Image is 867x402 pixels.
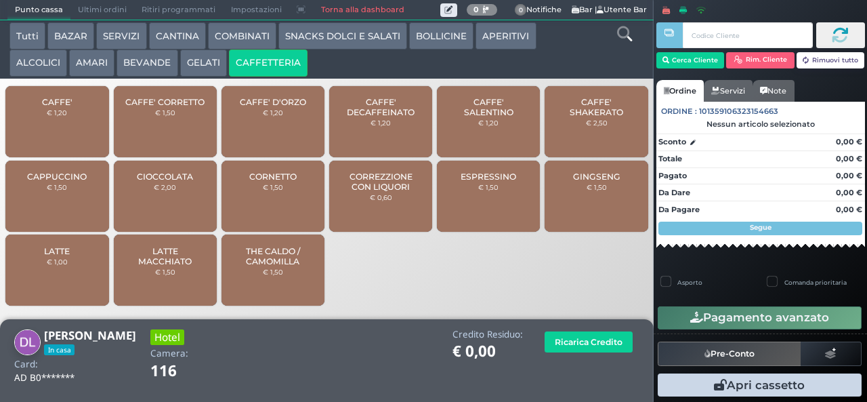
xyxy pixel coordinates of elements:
small: € 1,50 [155,108,175,117]
span: ESPRESSINO [461,172,516,182]
small: € 0,60 [370,193,392,201]
span: 0 [515,4,527,16]
span: Impostazioni [224,1,289,20]
small: € 1,50 [587,183,607,191]
span: CAFFE' CORRETTO [125,97,205,107]
strong: Pagato [658,171,687,180]
span: THE CALDO / CAMOMILLA [233,246,314,266]
button: Rim. Cliente [726,52,795,68]
span: GINGSENG [573,172,620,182]
span: Ritiri programmati [134,1,223,20]
h3: Hotel [150,329,184,345]
h4: Card: [14,359,38,369]
h4: Credito Residuo: [452,329,523,340]
button: BEVANDE [117,49,177,77]
button: Tutti [9,22,45,49]
h1: € 0,00 [452,343,523,360]
small: € 1,50 [47,183,67,191]
strong: Sconto [658,136,686,148]
span: CORREZZIONE CON LIQUORI [341,172,421,192]
button: GELATI [180,49,227,77]
img: Domenico Lo Conte [14,329,41,356]
small: € 1,50 [478,183,499,191]
button: ALCOLICI [9,49,67,77]
button: Pre-Conto [658,342,801,366]
button: Pagamento avanzato [658,306,862,329]
h4: Camera: [150,348,188,359]
small: € 1,50 [263,268,283,276]
strong: Da Dare [658,188,690,197]
strong: 0,00 € [836,171,862,180]
button: BAZAR [47,22,94,49]
small: € 1,50 [155,268,175,276]
span: CAFFE' DECAFFEINATO [341,97,421,117]
b: 0 [473,5,479,14]
input: Codice Cliente [683,22,812,48]
button: Cerca Cliente [656,52,725,68]
strong: Totale [658,154,682,163]
strong: 0,00 € [836,188,862,197]
span: Ordine : [661,106,697,117]
small: € 2,00 [154,183,176,191]
span: Ultimi ordini [70,1,134,20]
button: SNACKS DOLCI E SALATI [278,22,407,49]
a: Note [753,80,794,102]
span: CAFFE' SALENTINO [448,97,529,117]
label: Comanda prioritaria [784,278,847,287]
span: CAPPUCCINO [27,172,87,182]
small: € 1,20 [263,108,283,117]
span: In casa [44,344,75,355]
small: € 1,20 [478,119,499,127]
button: SERVIZI [96,22,146,49]
button: CANTINA [149,22,206,49]
div: Nessun articolo selezionato [656,119,865,129]
span: LATTE [44,246,70,256]
span: LATTE MACCHIATO [125,246,205,266]
label: Asporto [677,278,702,287]
a: Ordine [656,80,704,102]
h1: 116 [150,363,215,380]
span: Punto cassa [7,1,70,20]
small: € 1,50 [263,183,283,191]
button: APERITIVI [475,22,536,49]
strong: Segue [750,223,771,232]
strong: 0,00 € [836,154,862,163]
span: CIOCCOLATA [137,172,193,182]
strong: Da Pagare [658,205,700,214]
a: Torna alla dashboard [313,1,411,20]
strong: 0,00 € [836,137,862,146]
span: CAFFE' D'ORZO [240,97,306,107]
span: CORNETTO [249,172,297,182]
small: € 1,20 [371,119,391,127]
button: Apri cassetto [658,374,862,397]
strong: 0,00 € [836,205,862,214]
button: AMARI [69,49,114,77]
small: € 1,20 [47,108,67,117]
span: CAFFE' [42,97,72,107]
b: [PERSON_NAME] [44,327,136,343]
span: 101359106323154663 [699,106,778,117]
button: Rimuovi tutto [797,52,865,68]
button: COMBINATI [208,22,276,49]
button: Ricarica Credito [545,331,633,353]
button: BOLLICINE [409,22,473,49]
span: CAFFE' SHAKERATO [556,97,637,117]
button: CAFFETTERIA [229,49,308,77]
small: € 1,00 [47,258,68,266]
small: € 2,50 [586,119,608,127]
a: Servizi [704,80,753,102]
